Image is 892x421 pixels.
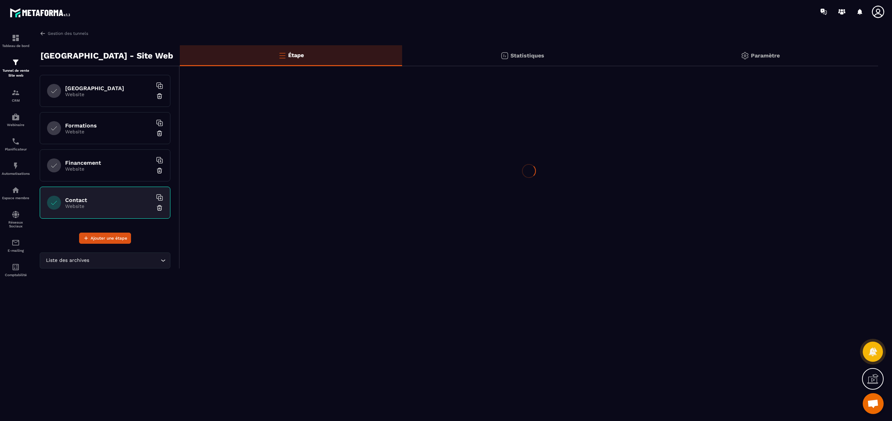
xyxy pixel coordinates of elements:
img: formation [11,88,20,97]
img: formation [11,58,20,67]
p: Espace membre [2,196,30,200]
p: Statistiques [510,52,544,59]
img: automations [11,186,20,194]
h6: Financement [65,159,152,166]
img: stats.20deebd0.svg [500,52,509,60]
a: automationsautomationsEspace membre [2,181,30,205]
img: setting-gr.5f69749f.svg [741,52,749,60]
img: trash [156,130,163,137]
h6: Contact [65,197,152,203]
img: bars-o.4a397970.svg [278,51,286,60]
span: Liste des archives [44,257,91,264]
a: emailemailE-mailing [2,233,30,258]
p: Website [65,166,152,172]
a: Gestion des tunnels [40,30,88,37]
a: formationformationTableau de bord [2,29,30,53]
p: [GEOGRAPHIC_DATA] - Site Web [40,49,173,63]
p: Comptabilité [2,273,30,277]
p: Automatisations [2,172,30,176]
img: accountant [11,263,20,271]
a: automationsautomationsWebinaire [2,108,30,132]
p: Étape [288,52,304,59]
p: Website [65,92,152,97]
p: Website [65,203,152,209]
p: CRM [2,99,30,102]
img: scheduler [11,137,20,146]
img: automations [11,162,20,170]
img: formation [11,34,20,42]
p: Paramètre [751,52,780,59]
h6: Formations [65,122,152,129]
a: schedulerschedulerPlanificateur [2,132,30,156]
img: social-network [11,210,20,219]
p: E-mailing [2,249,30,252]
p: Tableau de bord [2,44,30,48]
p: Tunnel de vente Site web [2,68,30,78]
a: formationformationTunnel de vente Site web [2,53,30,83]
a: social-networksocial-networkRéseaux Sociaux [2,205,30,233]
input: Search for option [91,257,159,264]
p: Planificateur [2,147,30,151]
p: Website [65,129,152,134]
span: Ajouter une étape [91,235,127,242]
img: trash [156,167,163,174]
img: trash [156,93,163,100]
a: accountantaccountantComptabilité [2,258,30,282]
p: Webinaire [2,123,30,127]
div: Search for option [40,252,170,268]
a: formationformationCRM [2,83,30,108]
h6: [GEOGRAPHIC_DATA] [65,85,152,92]
a: automationsautomationsAutomatisations [2,156,30,181]
img: automations [11,113,20,121]
div: Ouvrir le chat [863,393,884,414]
img: logo [10,6,72,19]
p: Réseaux Sociaux [2,220,30,228]
img: email [11,239,20,247]
img: arrow [40,30,46,37]
img: trash [156,204,163,211]
button: Ajouter une étape [79,233,131,244]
